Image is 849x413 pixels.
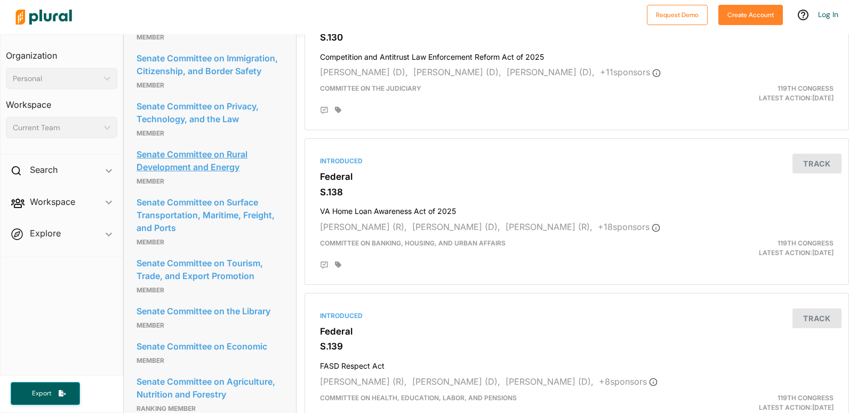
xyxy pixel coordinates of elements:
span: + 18 sponsor s [598,221,660,232]
p: Member [137,175,283,188]
span: 119th Congress [778,394,834,402]
a: Log In [818,10,838,19]
h3: S.138 [320,187,834,197]
h2: Search [30,164,58,176]
p: Member [137,236,283,249]
h3: Workspace [6,89,117,113]
button: Create Account [718,5,783,25]
p: Member [137,31,283,44]
a: Senate Committee on Economic [137,338,283,354]
span: Committee on Health, Education, Labor, and Pensions [320,394,517,402]
a: Senate Committee on Tourism, Trade, and Export Promotion [137,255,283,284]
span: Export [25,389,59,398]
a: Create Account [718,9,783,20]
div: Introduced [320,311,834,321]
span: [PERSON_NAME] (R), [320,221,407,232]
a: Senate Committee on Rural Development and Energy [137,146,283,175]
span: [PERSON_NAME] (R), [320,376,407,387]
span: + 11 sponsor s [600,67,661,77]
p: Member [137,354,283,367]
span: Committee on Banking, Housing, and Urban Affairs [320,239,506,247]
h4: Competition and Antitrust Law Enforcement Reform Act of 2025 [320,47,834,62]
span: [PERSON_NAME] (D), [506,376,594,387]
a: Request Demo [647,9,708,20]
div: Add tags [335,261,341,268]
h3: Federal [320,171,834,182]
p: Member [137,284,283,297]
span: [PERSON_NAME] (D), [507,67,595,77]
p: Member [137,319,283,332]
div: Latest Action: [DATE] [665,84,842,103]
span: Committee on the Judiciary [320,84,421,92]
h3: Federal [320,326,834,337]
a: Senate Committee on Surface Transportation, Maritime, Freight, and Ports [137,194,283,236]
span: [PERSON_NAME] (R), [506,221,592,232]
h3: S.130 [320,32,834,43]
div: Add Position Statement [320,261,329,269]
div: Latest Action: [DATE] [665,239,842,258]
button: Track [792,308,842,328]
button: Export [11,382,80,405]
button: Track [792,154,842,173]
h3: S.139 [320,341,834,352]
div: Current Team [13,122,100,133]
span: [PERSON_NAME] (D), [412,376,500,387]
a: Senate Committee on Privacy, Technology, and the Law [137,98,283,127]
h4: VA Home Loan Awareness Act of 2025 [320,202,834,216]
div: Add tags [335,106,341,114]
span: 119th Congress [778,239,834,247]
button: Request Demo [647,5,708,25]
h3: Organization [6,40,117,63]
span: [PERSON_NAME] (D), [320,67,408,77]
h4: FASD Respect Act [320,356,834,371]
a: Senate Committee on Immigration, Citizenship, and Border Safety [137,50,283,79]
div: Personal [13,73,100,84]
a: Senate Committee on the Library [137,303,283,319]
span: [PERSON_NAME] (D), [413,67,501,77]
span: + 8 sponsor s [599,376,658,387]
a: Senate Committee on Agriculture, Nutrition and Forestry [137,374,283,402]
span: 119th Congress [778,84,834,92]
p: Member [137,79,283,92]
div: Add Position Statement [320,106,329,115]
p: Member [137,127,283,140]
div: Latest Action: [DATE] [665,393,842,412]
span: [PERSON_NAME] (D), [412,221,500,232]
div: Introduced [320,156,834,166]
